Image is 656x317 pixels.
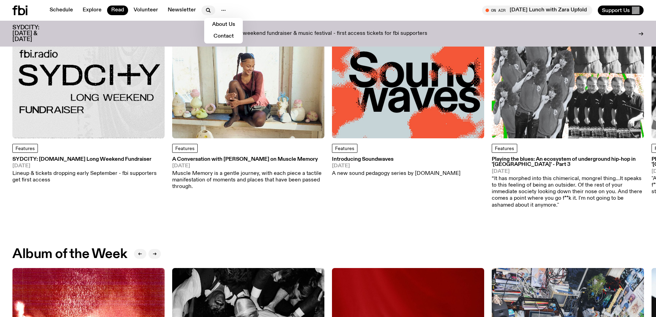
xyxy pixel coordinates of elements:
[602,7,630,13] span: Support Us
[164,6,200,15] a: Newsletter
[172,164,324,169] span: [DATE]
[482,6,592,15] button: On Air[DATE] Lunch with Zara Upfold
[332,144,357,153] a: Features
[172,157,324,190] a: A Conversation with [PERSON_NAME] on Muscle Memory[DATE]Muscle Memory is a gentle journey, with e...
[15,146,35,151] span: Features
[495,146,514,151] span: Features
[79,6,106,15] a: Explore
[12,248,127,260] h2: Album of the Week
[229,31,427,37] p: Long weekend fundraiser & music festival - first access tickets for fbi supporters
[172,170,324,190] p: Muscle Memory is a gentle journey, with each piece a tactile manifestation of moments and places ...
[172,144,198,153] a: Features
[492,144,517,153] a: Features
[12,157,165,162] h3: SYDCITY: [DOMAIN_NAME] Long Weekend Fundraiser
[332,157,460,162] h3: Introducing Soundwaves
[492,176,644,209] p: “It has morphed into this chimerical, mongrel thing...It speaks to this feeling of being an outsi...
[175,146,195,151] span: Features
[12,157,165,184] a: SYDCITY: [DOMAIN_NAME] Long Weekend Fundraiser[DATE]Lineup & tickets dropping early September - f...
[332,164,460,169] span: [DATE]
[492,169,644,174] span: [DATE]
[45,6,77,15] a: Schedule
[172,157,324,162] h3: A Conversation with [PERSON_NAME] on Muscle Memory
[12,25,56,42] h3: SYDCITY: [DATE] & [DATE]
[332,157,460,177] a: Introducing Soundwaves[DATE]A new sound pedagogy series by [DOMAIN_NAME]
[492,157,644,209] a: Playing the blues: An ecosystem of underground hip-hop in '[GEOGRAPHIC_DATA]' - Part 3[DATE]“It h...
[598,6,644,15] button: Support Us
[492,157,644,167] h3: Playing the blues: An ecosystem of underground hip-hop in '[GEOGRAPHIC_DATA]' - Part 3
[335,146,354,151] span: Features
[12,170,165,184] p: Lineup & tickets dropping early September - fbi supporters get first access
[12,144,38,153] a: Features
[129,6,162,15] a: Volunteer
[206,20,241,30] a: About Us
[206,32,241,41] a: Contact
[107,6,128,15] a: Read
[12,164,165,169] span: [DATE]
[332,170,460,177] p: A new sound pedagogy series by [DOMAIN_NAME]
